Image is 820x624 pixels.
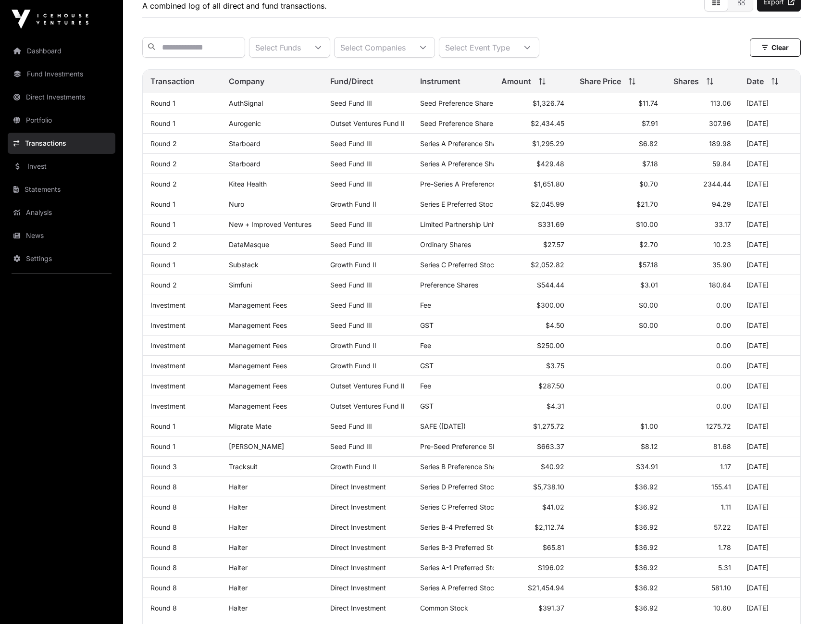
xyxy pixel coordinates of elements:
span: Series A Preference Shares [420,160,506,168]
a: Round 2 [150,281,177,289]
span: Pre-Series A Preference Shares [420,180,520,188]
a: Invest [8,156,115,177]
a: Seed Fund III [330,139,372,148]
span: 57.22 [714,523,731,531]
a: Starboard [229,139,261,148]
span: Fund/Direct [330,75,373,87]
td: [DATE] [739,194,800,214]
span: Series A Preferred Stock [420,584,498,592]
span: $36.92 [634,584,658,592]
span: $7.18 [642,160,658,168]
a: Seed Fund III [330,220,372,228]
a: Transactions [8,133,115,154]
span: Series B-4 Preferred Stock [420,523,505,531]
span: Shares [673,75,699,87]
td: $40.92 [494,457,572,477]
td: [DATE] [739,416,800,437]
img: Icehouse Ventures Logo [12,10,88,29]
td: $1,295.29 [494,134,572,154]
td: $1,275.72 [494,416,572,437]
span: Series D Preferred Stock [420,483,498,491]
a: Dashboard [8,40,115,62]
a: Growth Fund II [330,462,376,471]
td: $27.57 [494,235,572,255]
a: Round 8 [150,604,177,612]
td: $65.81 [494,537,572,558]
span: SAFE ([DATE]) [420,422,466,430]
a: Investment [150,382,186,390]
span: Direct Investment [330,604,386,612]
td: $2,052.82 [494,255,572,275]
a: Halter [229,563,248,572]
iframe: Chat Widget [772,578,820,624]
a: Halter [229,483,248,491]
span: 307.96 [709,119,731,127]
span: 0.00 [716,402,731,410]
td: $2,112.74 [494,517,572,537]
td: [DATE] [739,477,800,497]
span: 33.17 [714,220,731,228]
span: 10.60 [713,604,731,612]
a: Seed Fund III [330,180,372,188]
td: $1,651.80 [494,174,572,194]
a: Halter [229,584,248,592]
div: Select Event Type [439,37,516,57]
td: [DATE] [739,113,800,134]
a: Outset Ventures Fund II [330,402,405,410]
span: Series A-1 Preferred Stock [420,563,504,572]
a: Direct Investments [8,87,115,108]
td: [DATE] [739,93,800,113]
span: $6.82 [639,139,658,148]
span: $2.70 [639,240,658,249]
a: Growth Fund II [330,261,376,269]
td: $41.02 [494,497,572,517]
a: Seed Fund III [330,442,372,450]
span: 581.10 [711,584,731,592]
td: $21,454.94 [494,578,572,598]
span: $3.01 [640,281,658,289]
p: Management Fees [229,301,315,309]
a: Investment [150,341,186,349]
span: $1.00 [640,422,658,430]
a: Round 8 [150,563,177,572]
a: Round 1 [150,220,175,228]
span: 5.31 [718,563,731,572]
td: $2,434.45 [494,113,572,134]
span: Direct Investment [330,563,386,572]
a: Nuro [229,200,244,208]
span: $21.70 [636,200,658,208]
td: [DATE] [739,578,800,598]
span: Fee [420,341,431,349]
span: $36.92 [634,503,658,511]
span: $11.74 [638,99,658,107]
td: [DATE] [739,134,800,154]
span: $36.92 [634,563,658,572]
a: Seed Fund III [330,160,372,168]
span: $0.00 [639,301,658,309]
span: Preference Shares [420,281,478,289]
td: $287.50 [494,376,572,396]
span: GST [420,321,434,329]
span: $36.92 [634,483,658,491]
span: $57.18 [638,261,658,269]
td: $196.02 [494,558,572,578]
a: Statements [8,179,115,200]
a: DataMasque [229,240,269,249]
span: Direct Investment [330,483,386,491]
td: [DATE] [739,396,800,416]
span: GST [420,402,434,410]
span: Series A Preference Shares [420,139,506,148]
td: $429.48 [494,154,572,174]
td: [DATE] [739,214,800,235]
a: Seed Fund III [330,301,372,309]
td: [DATE] [739,356,800,376]
a: Investment [150,402,186,410]
td: $250.00 [494,336,572,356]
span: 94.29 [712,200,731,208]
a: Round 1 [150,99,175,107]
a: Portfolio [8,110,115,131]
td: [DATE] [739,174,800,194]
span: 59.84 [712,160,731,168]
a: Aurogenic [229,119,261,127]
p: Management Fees [229,382,315,390]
